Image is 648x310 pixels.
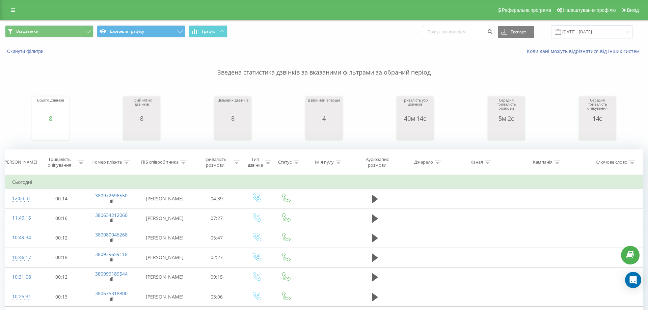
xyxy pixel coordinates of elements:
[247,157,263,168] div: Тип дзвінка
[141,160,179,165] div: ПІБ співробітника
[95,271,128,277] a: 380999189544
[308,115,340,122] div: 4
[595,160,627,165] div: Ключове слово
[315,160,334,165] div: Ім'я пулу
[137,248,192,267] td: [PERSON_NAME]
[37,115,64,122] div: 8
[192,189,241,208] td: 04:39
[278,160,292,165] div: Статус
[12,271,30,284] div: 10:31:08
[37,98,64,115] div: Всього дзвінків
[95,290,128,297] a: 380675318800
[308,98,340,115] div: Дзвонили вперше
[414,160,433,165] div: Джерело
[95,231,128,238] a: 380980046268
[137,228,192,248] td: [PERSON_NAME]
[91,160,122,165] div: Номер клієнта
[125,98,159,115] div: Прийнятих дзвінків
[202,29,215,34] span: Графік
[527,48,643,54] a: Коли дані можуть відрізнятися вiд інших систем
[217,98,248,115] div: Цільових дзвінків
[12,231,30,244] div: 10:49:34
[5,55,643,77] p: Зведена статистика дзвінків за вказаними фільтрами за обраний період
[625,272,641,288] div: Open Intercom Messenger
[95,251,128,257] a: 380939659118
[95,192,128,199] a: 380972696550
[5,25,93,37] button: Всі дзвінки
[12,290,30,303] div: 10:25:31
[398,115,432,122] div: 40м 14с
[489,98,523,115] div: Середня тривалість розмови
[12,192,30,205] div: 12:03:31
[192,228,241,248] td: 05:47
[5,48,47,54] button: Скинути фільтри
[137,189,192,208] td: [PERSON_NAME]
[470,160,483,165] div: Канал
[37,248,86,267] td: 00:18
[137,208,192,228] td: [PERSON_NAME]
[423,26,494,38] input: Пошук за номером
[37,287,86,307] td: 00:13
[192,267,241,287] td: 09:15
[137,267,192,287] td: [PERSON_NAME]
[563,7,616,13] span: Налаштування профілю
[37,208,86,228] td: 00:16
[5,175,643,189] td: Сьогодні
[198,157,232,168] div: Тривалість розмови
[502,7,551,13] span: Реферальна програма
[627,7,639,13] span: Вихід
[12,251,30,264] div: 10:46:17
[137,287,192,307] td: [PERSON_NAME]
[97,25,185,37] button: Джерела трафіку
[217,115,248,122] div: 8
[498,26,534,38] button: Експорт
[37,228,86,248] td: 00:12
[125,115,159,122] div: 8
[16,29,38,34] span: Всі дзвінки
[37,189,86,208] td: 00:14
[189,25,227,37] button: Графік
[12,212,30,225] div: 11:49:15
[489,115,523,122] div: 5м 2с
[533,160,552,165] div: Кампанія
[192,208,241,228] td: 07:27
[398,98,432,115] div: Тривалість усіх дзвінків
[43,157,77,168] div: Тривалість очікування
[580,98,614,115] div: Середня тривалість очікування
[357,157,397,168] div: Аудіозапис розмови
[3,160,37,165] div: [PERSON_NAME]
[192,248,241,267] td: 02:27
[192,287,241,307] td: 03:06
[37,267,86,287] td: 00:12
[95,212,128,218] a: 380634212060
[580,115,614,122] div: 14с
